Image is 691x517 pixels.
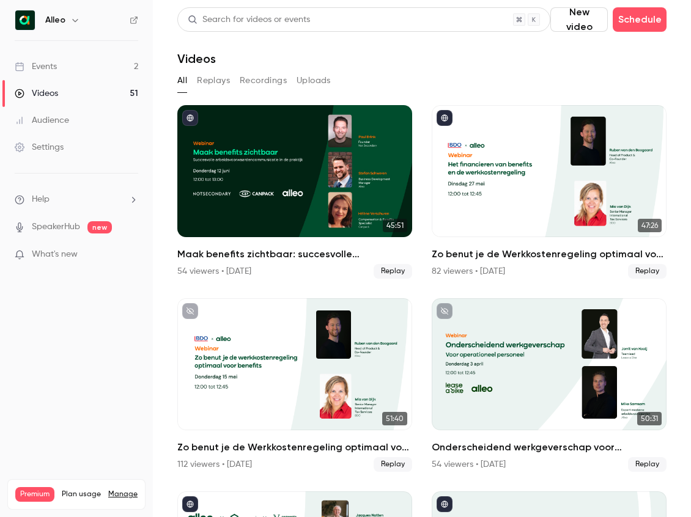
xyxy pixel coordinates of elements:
[15,114,69,127] div: Audience
[432,247,667,262] h2: Zo benut je de Werkkostenregeling optimaal voor benefits
[32,248,78,261] span: What's new
[108,490,138,499] a: Manage
[628,264,667,279] span: Replay
[87,221,112,233] span: new
[15,61,57,73] div: Events
[177,265,251,277] div: 54 viewers • [DATE]
[177,440,412,455] h2: Zo benut je de Werkkostenregeling optimaal voor benefits
[177,105,412,279] li: Maak benefits zichtbaar: succesvolle arbeidsvoorwaarden communicatie in de praktijk
[432,298,667,472] li: Onderscheidend werkgeverschap voor operationeel personeel
[382,412,407,425] span: 51:40
[177,51,216,66] h1: Videos
[15,10,35,30] img: Alleo
[437,496,453,512] button: published
[637,412,662,425] span: 50:31
[15,141,64,153] div: Settings
[613,7,667,32] button: Schedule
[177,247,412,262] h2: Maak benefits zichtbaar: succesvolle arbeidsvoorwaarden communicatie in de praktijk
[45,14,65,26] h6: Alleo
[432,458,506,471] div: 54 viewers • [DATE]
[432,105,667,279] a: 47:26Zo benut je de Werkkostenregeling optimaal voor benefits82 viewers • [DATE]Replay
[188,13,310,26] div: Search for videos or events
[550,7,608,32] button: New video
[15,87,58,100] div: Videos
[182,110,198,126] button: published
[15,487,54,502] span: Premium
[437,303,453,319] button: unpublished
[182,303,198,319] button: unpublished
[297,71,331,90] button: Uploads
[432,265,505,277] div: 82 viewers • [DATE]
[32,193,50,206] span: Help
[432,298,667,472] a: 50:31Onderscheidend werkgeverschap voor operationeel personeel54 viewers • [DATE]Replay
[628,457,667,472] span: Replay
[177,71,187,90] button: All
[15,193,138,206] li: help-dropdown-opener
[240,71,287,90] button: Recordings
[197,71,230,90] button: Replays
[62,490,101,499] span: Plan usage
[432,440,667,455] h2: Onderscheidend werkgeverschap voor operationeel personeel
[383,219,407,232] span: 45:51
[177,458,252,471] div: 112 viewers • [DATE]
[437,110,453,126] button: published
[124,249,138,260] iframe: Noticeable Trigger
[374,457,412,472] span: Replay
[638,219,662,232] span: 47:26
[32,221,80,233] a: SpeakerHub
[177,298,412,472] li: Zo benut je de Werkkostenregeling optimaal voor benefits
[374,264,412,279] span: Replay
[177,7,667,510] section: Videos
[177,298,412,472] a: 51:40Zo benut je de Werkkostenregeling optimaal voor benefits112 viewers • [DATE]Replay
[182,496,198,512] button: published
[177,105,412,279] a: 45:51Maak benefits zichtbaar: succesvolle arbeidsvoorwaarden communicatie in de praktijk54 viewer...
[432,105,667,279] li: Zo benut je de Werkkostenregeling optimaal voor benefits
